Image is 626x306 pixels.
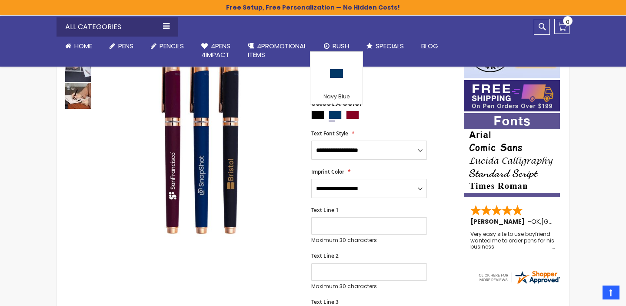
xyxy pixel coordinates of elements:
span: [GEOGRAPHIC_DATA] [541,217,605,226]
a: Specials [358,37,413,56]
p: Maximum 30 characters [311,283,427,290]
a: Rush [315,37,358,56]
img: font-personalization-examples [464,113,560,197]
img: Free shipping on orders over $199 [464,80,560,111]
div: Black [311,111,324,119]
span: 4PROMOTIONAL ITEMS [248,41,306,59]
img: Custom Eco-Friendly Rose Gold Earl Satin Soft Touch Gel Pen [65,83,91,109]
span: Pencils [160,41,184,50]
span: 0 [566,18,569,26]
div: Burgundy [346,111,359,119]
span: Specials [376,41,404,50]
div: Navy Blue [313,93,360,102]
span: Blog [421,41,438,50]
a: 4PROMOTIONALITEMS [239,37,315,65]
div: Custom Eco-Friendly Rose Gold Earl Satin Soft Touch Gel Pen [65,55,92,82]
span: Rush [333,41,349,50]
span: Text Line 1 [311,206,339,214]
div: Very easy site to use boyfriend wanted me to order pens for his business [470,231,555,250]
span: [PERSON_NAME] [470,217,528,226]
span: Imprint Color [311,168,344,175]
span: Text Line 2 [311,252,339,259]
a: 4Pens4impact [193,37,239,65]
a: Blog [413,37,447,56]
div: Custom Eco-Friendly Rose Gold Earl Satin Soft Touch Gel Pen [65,82,91,109]
a: Top [603,286,619,299]
a: Home [57,37,101,56]
span: - , [528,217,605,226]
a: 4pens.com certificate URL [477,279,561,287]
span: Select A Color [311,99,363,111]
a: 0 [554,19,569,34]
img: 4pens.com widget logo [477,269,561,285]
div: Navy Blue [329,111,342,119]
img: Custom Eco-Friendly Rose Gold Earl Satin Soft Touch Gel Pen [65,56,91,82]
span: 4Pens 4impact [201,41,230,59]
a: Pens [101,37,142,56]
img: Custom Eco-Friendly Rose Gold Earl Satin Soft Touch Gel Pen [101,40,300,239]
div: All Categories [57,17,178,37]
span: OK [531,217,540,226]
p: Maximum 30 characters [311,237,427,244]
span: Pens [118,41,133,50]
span: Home [74,41,92,50]
span: Text Line 3 [311,298,339,306]
span: Text Font Style [311,130,348,137]
a: Pencils [142,37,193,56]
